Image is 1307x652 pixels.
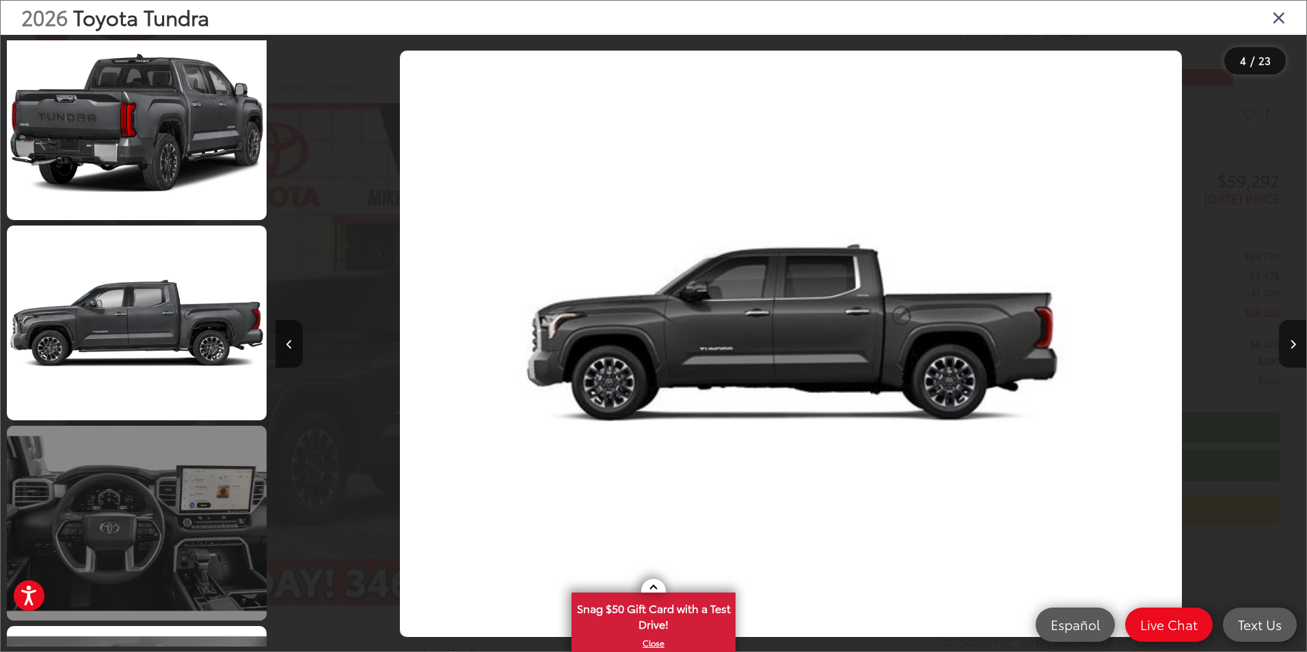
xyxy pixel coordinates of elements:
[1258,53,1271,68] span: 23
[1125,608,1213,642] a: Live Chat
[1223,608,1297,642] a: Text Us
[4,23,269,222] img: 2026 Toyota Tundra Limited
[1231,616,1289,633] span: Text Us
[400,51,1183,638] img: 2026 Toyota Tundra Limited
[4,223,269,422] img: 2026 Toyota Tundra Limited
[275,320,303,368] button: Previous image
[1036,608,1115,642] a: Español
[1044,616,1107,633] span: Español
[1249,56,1256,66] span: /
[1279,320,1306,368] button: Next image
[1133,616,1204,633] span: Live Chat
[573,594,734,636] span: Snag $50 Gift Card with a Test Drive!
[1240,53,1246,68] span: 4
[1272,8,1286,26] i: Close gallery
[73,2,209,31] span: Toyota Tundra
[21,2,68,31] span: 2026
[275,51,1306,638] div: 2026 Toyota Tundra Limited 3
